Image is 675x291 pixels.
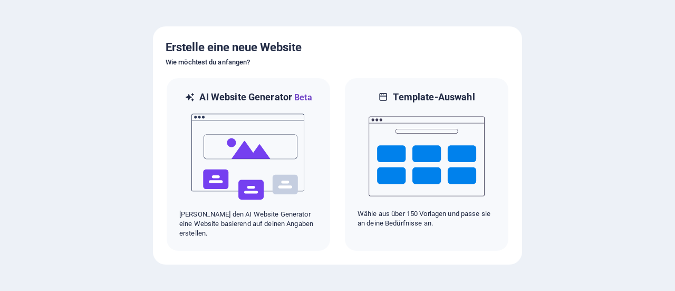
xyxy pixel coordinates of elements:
[166,77,331,252] div: AI Website GeneratorBetaai[PERSON_NAME] den AI Website Generator eine Website basierend auf deine...
[358,209,496,228] p: Wähle aus über 150 Vorlagen und passe sie an deine Bedürfnisse an.
[179,210,317,238] p: [PERSON_NAME] den AI Website Generator eine Website basierend auf deinen Angaben erstellen.
[190,104,306,210] img: ai
[199,91,312,104] h6: AI Website Generator
[344,77,509,252] div: Template-AuswahlWähle aus über 150 Vorlagen und passe sie an deine Bedürfnisse an.
[166,56,509,69] h6: Wie möchtest du anfangen?
[393,91,475,104] h6: Template-Auswahl
[166,39,509,56] h5: Erstelle eine neue Website
[292,92,312,102] span: Beta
